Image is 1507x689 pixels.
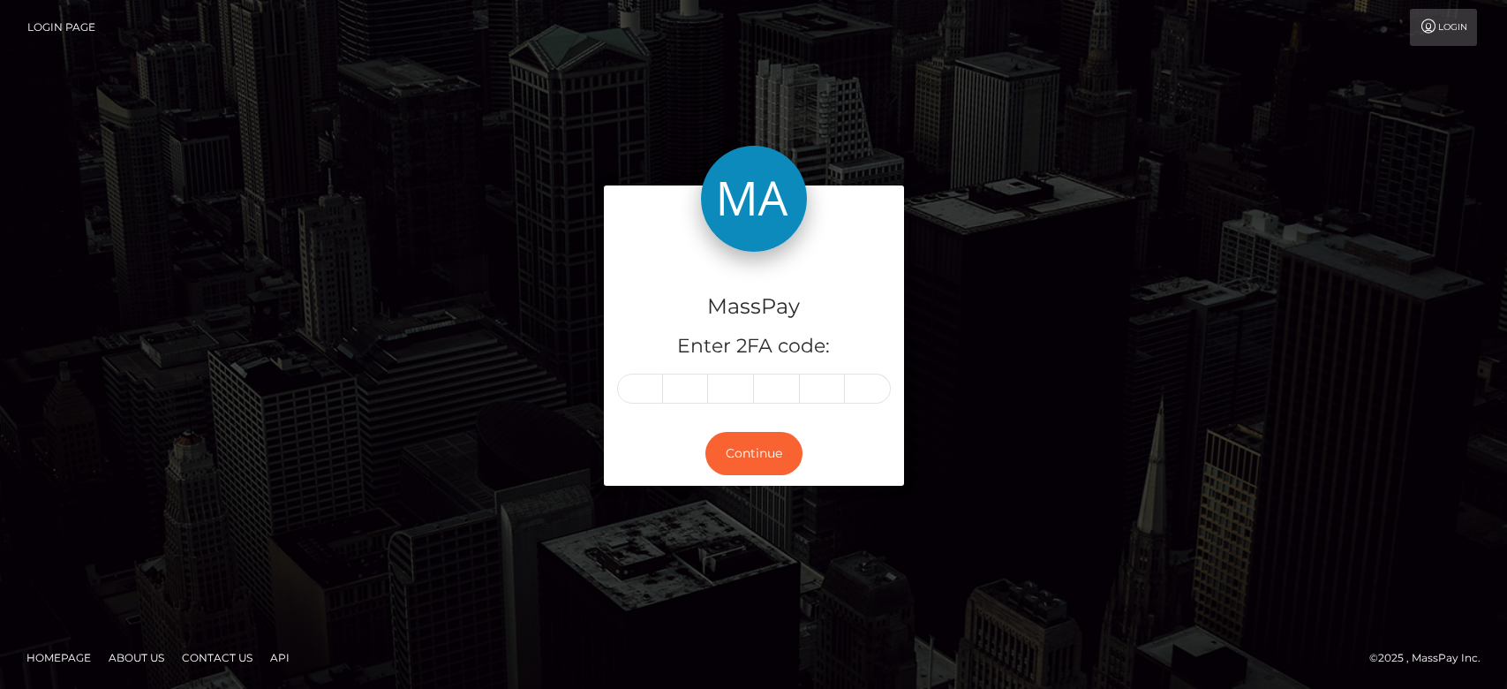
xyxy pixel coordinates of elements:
[705,432,802,475] button: Continue
[19,644,98,671] a: Homepage
[1410,9,1477,46] a: Login
[1369,648,1494,668] div: © 2025 , MassPay Inc.
[617,291,891,322] h4: MassPay
[27,9,95,46] a: Login Page
[617,333,891,360] h5: Enter 2FA code:
[701,146,807,252] img: MassPay
[102,644,171,671] a: About Us
[175,644,260,671] a: Contact Us
[263,644,297,671] a: API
